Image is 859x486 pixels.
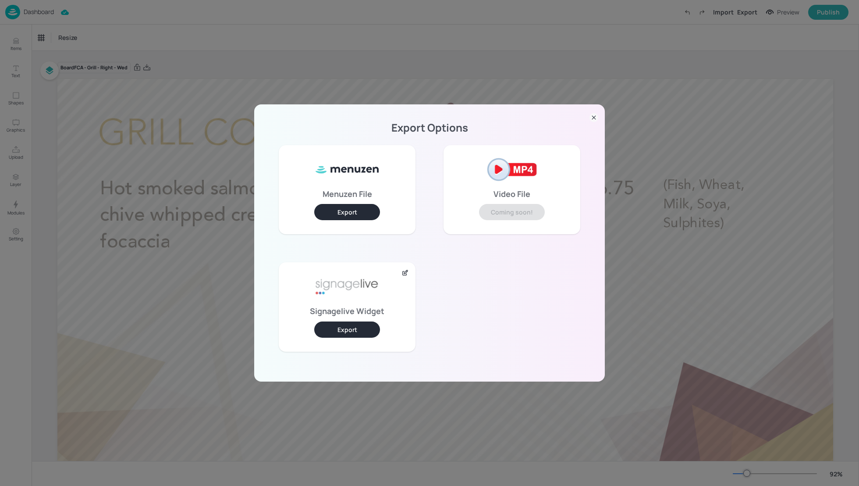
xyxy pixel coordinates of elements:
img: signage-live-aafa7296.png [314,269,380,304]
button: Export [314,204,380,220]
img: mp4-2af2121e.png [479,152,545,187]
p: Export Options [265,125,594,131]
p: Signagelive Widget [310,308,384,314]
p: Menuzen File [323,191,372,197]
p: Video File [493,191,530,197]
img: ml8WC8f0XxQ8HKVnnVUe7f5Gv1vbApsJzyFa2MjOoB8SUy3kBkfteYo5TIAmtfcjWXsj8oHYkuYqrJRUn+qckOrNdzmSzIzkA... [314,152,380,187]
button: Export [314,322,380,338]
